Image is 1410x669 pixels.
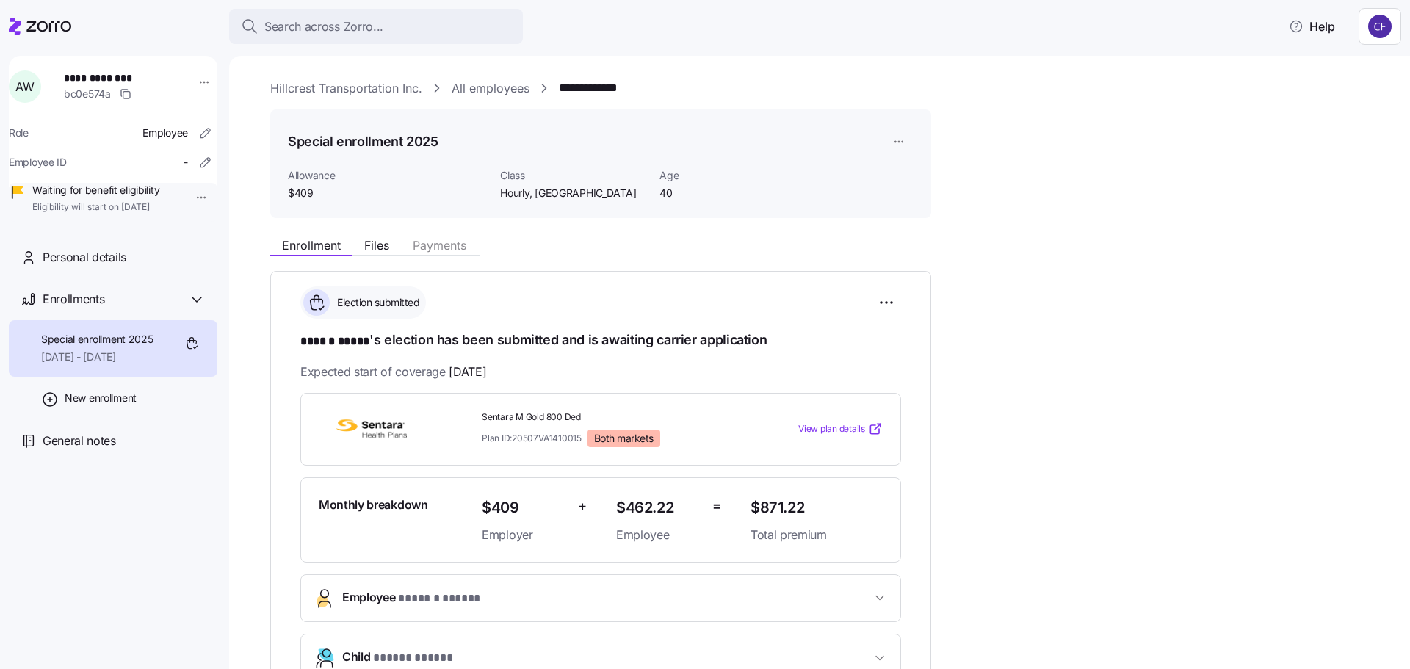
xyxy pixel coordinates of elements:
span: Employee [142,126,188,140]
a: All employees [452,79,529,98]
span: Personal details [43,248,126,267]
span: View plan details [798,422,865,436]
span: Plan ID: 20507VA1410015 [482,432,582,444]
span: Employer [482,526,566,544]
span: New enrollment [65,391,137,405]
span: Child [342,648,452,668]
span: = [712,496,721,517]
span: + [578,496,587,517]
span: Help [1289,18,1335,35]
span: Role [9,126,29,140]
span: Expected start of coverage [300,363,486,381]
span: Sentara M Gold 800 Ded [482,411,739,424]
span: $409 [288,186,488,200]
button: Search across Zorro... [229,9,523,44]
span: Enrollments [43,290,104,308]
span: Employee ID [9,155,67,170]
span: $871.22 [751,496,883,520]
span: Files [364,239,389,251]
span: [DATE] - [DATE] [41,350,153,364]
span: General notes [43,432,116,450]
span: [DATE] [449,363,486,381]
span: Class [500,168,648,183]
h1: Special enrollment 2025 [288,132,438,151]
a: View plan details [798,422,883,436]
span: bc0e574a [64,87,111,101]
span: Waiting for benefit eligibility [32,183,159,198]
span: $409 [482,496,566,520]
span: Age [659,168,807,183]
img: 7d4a9558da78dc7654dde66b79f71a2e [1368,15,1392,38]
span: Monthly breakdown [319,496,428,514]
span: Hourly, [GEOGRAPHIC_DATA] [500,186,648,200]
span: Enrollment [282,239,341,251]
span: $462.22 [616,496,701,520]
span: - [184,155,188,170]
span: Both markets [594,432,654,445]
span: Employee [342,588,480,608]
span: Election submitted [333,295,419,310]
a: Hillcrest Transportation Inc. [270,79,422,98]
span: Search across Zorro... [264,18,383,36]
span: Allowance [288,168,488,183]
h1: 's election has been submitted and is awaiting carrier application [300,330,901,351]
span: Special enrollment 2025 [41,332,153,347]
span: Payments [413,239,466,251]
span: Employee [616,526,701,544]
span: 40 [659,186,807,200]
img: Sentara Health Plans [319,412,424,446]
span: Eligibility will start on [DATE] [32,201,159,214]
span: Total premium [751,526,883,544]
span: A W [15,81,34,93]
button: Help [1277,12,1347,41]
